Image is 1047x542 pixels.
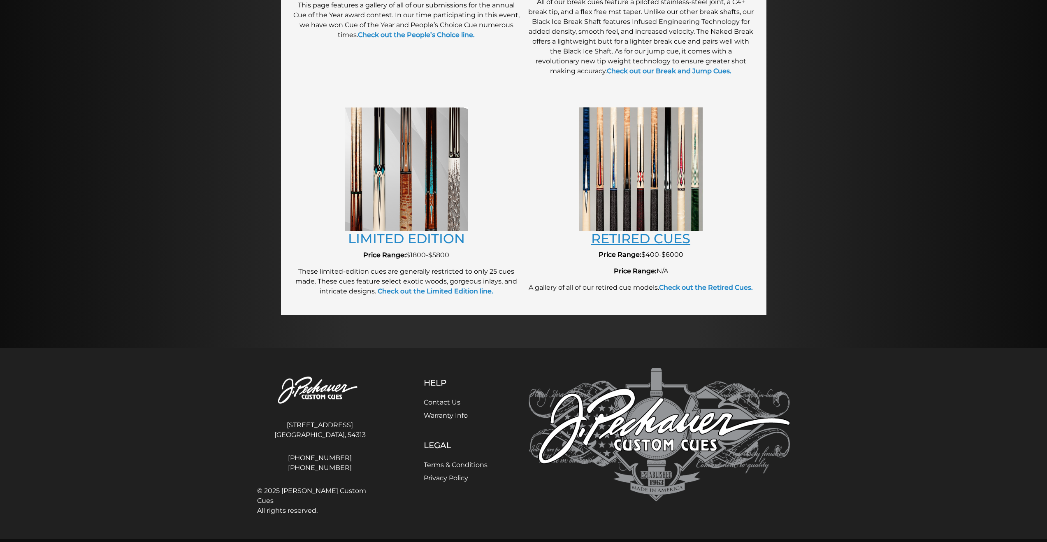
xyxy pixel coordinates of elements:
[424,378,488,388] h5: Help
[348,230,465,247] a: LIMITED EDITION
[591,230,690,247] a: RETIRED CUES
[257,463,383,473] a: [PHONE_NUMBER]
[528,250,754,260] p: $400-$6000
[293,267,520,296] p: These limited-edition cues are generally restricted to only 25 cues made. These cues feature sele...
[363,251,406,259] strong: Price Range:
[528,266,754,276] p: N/A
[293,250,520,260] p: $1800-$5800
[529,368,790,502] img: Pechauer Custom Cues
[378,287,493,295] strong: Check out the Limited Edition line.
[614,267,657,275] strong: Price Range:
[599,251,641,258] strong: Price Range:
[659,284,753,291] a: Check out the Retired Cues.
[376,287,493,295] a: Check out the Limited Edition line.
[424,461,488,469] a: Terms & Conditions
[257,453,383,463] a: [PHONE_NUMBER]
[424,440,488,450] h5: Legal
[424,398,460,406] a: Contact Us
[257,486,383,516] span: © 2025 [PERSON_NAME] Custom Cues All rights reserved.
[293,0,520,40] p: This page features a gallery of all of our submissions for the annual Cue of the Year award conte...
[358,31,475,39] a: Check out the People’s Choice line.
[528,283,754,293] p: A gallery of all of our retired cue models.
[424,412,468,419] a: Warranty Info
[257,417,383,443] address: [STREET_ADDRESS] [GEOGRAPHIC_DATA], 54313
[424,474,468,482] a: Privacy Policy
[257,368,383,414] img: Pechauer Custom Cues
[607,67,731,75] a: Check out our Break and Jump Cues.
